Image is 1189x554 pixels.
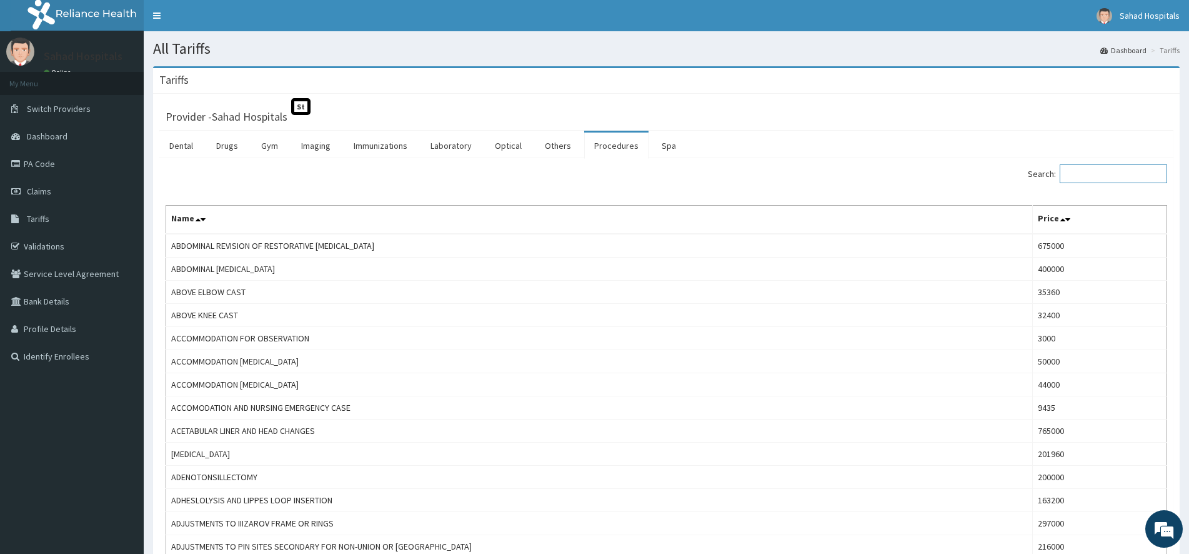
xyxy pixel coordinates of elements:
a: Gym [251,133,288,159]
img: User Image [6,38,34,66]
a: Online [44,68,74,77]
textarea: Type your message and hit 'Enter' [6,341,238,385]
td: ACCOMODATION AND NURSING EMERGENCY CASE [166,396,1033,420]
td: ABOVE KNEE CAST [166,304,1033,327]
span: We're online! [72,158,172,284]
td: 297000 [1033,512,1167,535]
span: Switch Providers [27,103,91,114]
td: 50000 [1033,350,1167,373]
td: ADJUSTMENTS TO IIIZAROV FRAME OR RINGS [166,512,1033,535]
div: Minimize live chat window [205,6,235,36]
th: Name [166,206,1033,234]
a: Dashboard [1100,45,1147,56]
td: 765000 [1033,420,1167,443]
span: Claims [27,186,51,197]
span: Sahad Hospitals [1120,10,1180,21]
img: d_794563401_company_1708531726252_794563401 [23,63,51,94]
td: 32400 [1033,304,1167,327]
td: 3000 [1033,327,1167,350]
li: Tariffs [1148,45,1180,56]
td: [MEDICAL_DATA] [166,443,1033,466]
a: Dental [159,133,203,159]
label: Search: [1028,164,1167,183]
td: 400000 [1033,258,1167,281]
td: ABDOMINAL [MEDICAL_DATA] [166,258,1033,281]
a: Imaging [291,133,341,159]
th: Price [1033,206,1167,234]
p: Sahad Hospitals [44,51,122,62]
h1: All Tariffs [153,41,1180,57]
input: Search: [1060,164,1167,183]
img: User Image [1097,8,1112,24]
td: ABOVE ELBOW CAST [166,281,1033,304]
td: ABDOMINAL REVISION OF RESTORATIVE [MEDICAL_DATA] [166,234,1033,258]
a: Optical [485,133,532,159]
td: ACCOMMODATION [MEDICAL_DATA] [166,373,1033,396]
td: ACCOMMODATION FOR OBSERVATION [166,327,1033,350]
span: Dashboard [27,131,67,142]
h3: Provider - Sahad Hospitals [166,111,287,123]
span: Tariffs [27,213,49,224]
td: 9435 [1033,396,1167,420]
a: Drugs [206,133,248,159]
a: Procedures [584,133,649,159]
td: 44000 [1033,373,1167,396]
td: ADENOTONSILLECTOMY [166,466,1033,489]
a: Spa [652,133,686,159]
a: Others [535,133,581,159]
span: St [291,98,311,115]
td: 200000 [1033,466,1167,489]
td: ACETABULAR LINER AND HEAD CHANGES [166,420,1033,443]
td: ACCOMMODATION [MEDICAL_DATA] [166,350,1033,373]
div: Chat with us now [65,70,210,86]
a: Laboratory [420,133,482,159]
a: Immunizations [344,133,417,159]
td: ADHESLOLYSIS AND LIPPES LOOP INSERTION [166,489,1033,512]
td: 35360 [1033,281,1167,304]
h3: Tariffs [159,74,189,86]
td: 201960 [1033,443,1167,466]
td: 163200 [1033,489,1167,512]
td: 675000 [1033,234,1167,258]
